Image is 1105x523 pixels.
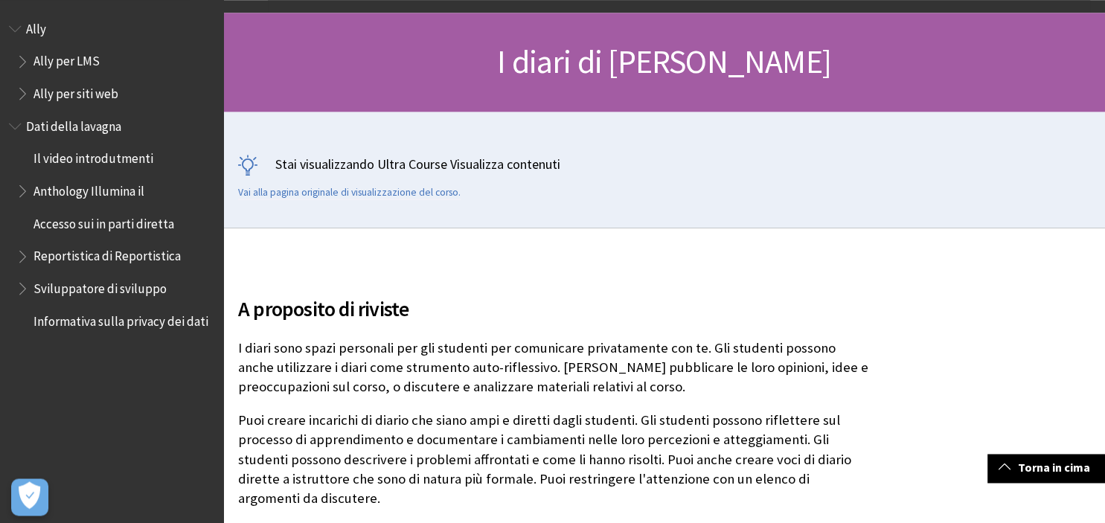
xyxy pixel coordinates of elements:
[987,454,1105,481] a: Torna in cima
[33,276,167,296] span: Sviluppatore di sviluppo
[26,16,46,36] span: Ally
[33,147,153,167] span: Il video introdutmenti
[238,338,870,397] p: I diari sono spazi personali per gli studenti per comunicare privatamente con te. Gli studenti po...
[9,16,214,106] nav: Schema del libro per Anthology Ally Help
[33,309,208,329] span: Informativa sulla privacy dei dati
[238,275,870,324] h2: A proposito di riviste
[33,179,144,199] span: Anthology Illumina il
[238,411,870,508] p: Puoi creare incarichi di diario che siano ampi e diretti dagli studenti. Gli studenti possono rif...
[33,244,181,264] span: Reportistica di Reportistica
[11,478,48,516] button: Apri le preferenze
[26,114,121,134] span: Dati della lavagna
[33,81,118,101] span: Ally per siti web
[33,49,100,69] span: Ally per LMS
[497,41,831,82] span: I diari di [PERSON_NAME]
[238,155,1090,173] p: Stai visualizzando Ultra Course Visualizza contenuti
[9,114,214,334] nav: Schema del libro per Anthology Illuminate
[238,186,461,199] a: Vai alla pagina originale di visualizzazione del corso.
[33,211,174,231] span: Accesso sui in parti diretta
